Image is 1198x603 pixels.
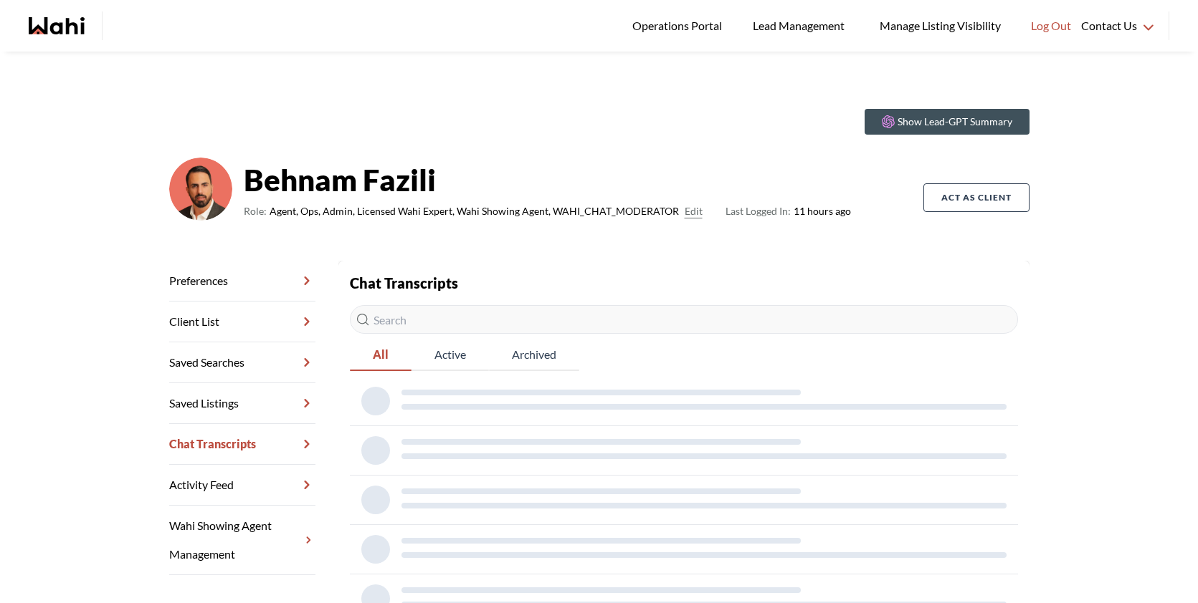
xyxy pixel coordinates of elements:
[169,465,315,506] a: Activity Feed
[244,203,267,220] span: Role:
[169,383,315,424] a: Saved Listings
[350,274,458,291] strong: Chat Transcripts
[726,203,851,220] span: 11 hours ago
[923,183,1030,212] button: Act as Client
[865,109,1030,135] button: Show Lead-GPT Summary
[1031,16,1071,35] span: Log Out
[412,339,489,371] button: Active
[169,301,315,342] a: Client List
[244,158,851,201] strong: Behnam Fazili
[169,261,315,301] a: Preferences
[350,305,1018,334] input: Search
[489,339,579,370] span: Archived
[29,17,85,34] a: Wahi homepage
[169,424,315,465] a: Chat Transcripts
[169,158,232,221] img: cf9ae410c976398e.png
[350,339,412,371] button: All
[632,16,727,35] span: Operations Portal
[270,203,679,220] span: Agent, Ops, Admin, Licensed Wahi Expert, Wahi Showing Agent, WAHI_CHAT_MODERATOR
[169,342,315,383] a: Saved Searches
[350,339,412,370] span: All
[169,506,315,575] a: Wahi Showing Agent Management
[898,115,1012,129] p: Show Lead-GPT Summary
[875,16,1005,35] span: Manage Listing Visibility
[685,203,703,220] button: Edit
[489,339,579,371] button: Archived
[753,16,850,35] span: Lead Management
[412,339,489,370] span: Active
[726,205,791,217] span: Last Logged In:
